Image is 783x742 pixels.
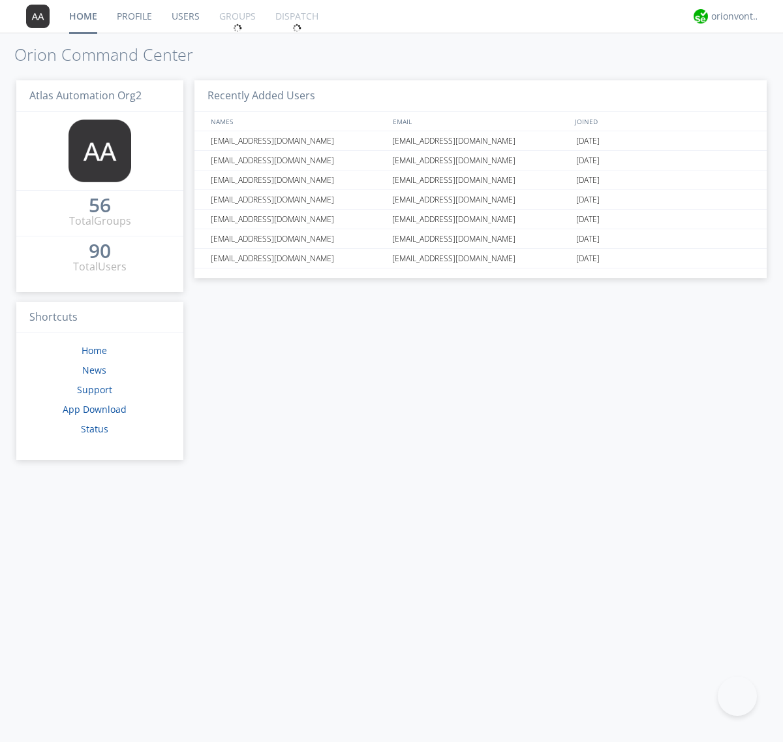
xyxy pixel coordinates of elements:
img: spin.svg [292,24,301,33]
div: [EMAIL_ADDRESS][DOMAIN_NAME] [389,190,573,209]
iframe: Toggle Customer Support [718,677,757,716]
a: Home [82,344,107,357]
span: [DATE] [576,131,600,151]
div: [EMAIL_ADDRESS][DOMAIN_NAME] [389,210,573,229]
span: [DATE] [576,249,600,268]
div: Total Users [73,259,127,274]
div: 56 [89,199,111,212]
div: [EMAIL_ADDRESS][DOMAIN_NAME] [207,151,388,170]
a: [EMAIL_ADDRESS][DOMAIN_NAME][EMAIL_ADDRESS][DOMAIN_NAME][DATE] [194,151,767,170]
span: [DATE] [576,190,600,210]
a: [EMAIL_ADDRESS][DOMAIN_NAME][EMAIL_ADDRESS][DOMAIN_NAME][DATE] [194,131,767,151]
span: [DATE] [576,170,600,190]
span: Atlas Automation Org2 [29,88,142,103]
a: 90 [89,244,111,259]
div: JOINED [572,112,754,131]
div: [EMAIL_ADDRESS][DOMAIN_NAME] [389,249,573,268]
img: 29d36aed6fa347d5a1537e7736e6aa13 [694,9,708,24]
a: 56 [89,199,111,214]
span: [DATE] [576,210,600,229]
div: NAMES [207,112,386,131]
div: 90 [89,244,111,257]
div: [EMAIL_ADDRESS][DOMAIN_NAME] [207,190,388,209]
div: [EMAIL_ADDRESS][DOMAIN_NAME] [389,229,573,248]
a: App Download [63,403,127,415]
a: [EMAIL_ADDRESS][DOMAIN_NAME][EMAIL_ADDRESS][DOMAIN_NAME][DATE] [194,249,767,268]
div: [EMAIL_ADDRESS][DOMAIN_NAME] [207,229,388,248]
div: [EMAIL_ADDRESS][DOMAIN_NAME] [207,170,388,189]
h3: Shortcuts [16,302,183,334]
a: [EMAIL_ADDRESS][DOMAIN_NAME][EMAIL_ADDRESS][DOMAIN_NAME][DATE] [194,190,767,210]
a: Support [77,383,112,396]
div: [EMAIL_ADDRESS][DOMAIN_NAME] [207,249,388,268]
div: EMAIL [390,112,572,131]
a: Status [81,423,108,435]
img: spin.svg [233,24,242,33]
img: 373638.png [26,5,50,28]
div: [EMAIL_ADDRESS][DOMAIN_NAME] [389,151,573,170]
img: 373638.png [69,120,131,182]
div: [EMAIL_ADDRESS][DOMAIN_NAME] [207,210,388,229]
a: [EMAIL_ADDRESS][DOMAIN_NAME][EMAIL_ADDRESS][DOMAIN_NAME][DATE] [194,210,767,229]
h3: Recently Added Users [194,80,767,112]
a: [EMAIL_ADDRESS][DOMAIN_NAME][EMAIL_ADDRESS][DOMAIN_NAME][DATE] [194,229,767,249]
div: [EMAIL_ADDRESS][DOMAIN_NAME] [389,170,573,189]
div: orionvontas+atlas+automation+org2 [711,10,760,23]
div: Total Groups [69,214,131,229]
span: [DATE] [576,151,600,170]
a: [EMAIL_ADDRESS][DOMAIN_NAME][EMAIL_ADDRESS][DOMAIN_NAME][DATE] [194,170,767,190]
div: [EMAIL_ADDRESS][DOMAIN_NAME] [389,131,573,150]
a: News [82,364,106,376]
div: [EMAIL_ADDRESS][DOMAIN_NAME] [207,131,388,150]
span: [DATE] [576,229,600,249]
